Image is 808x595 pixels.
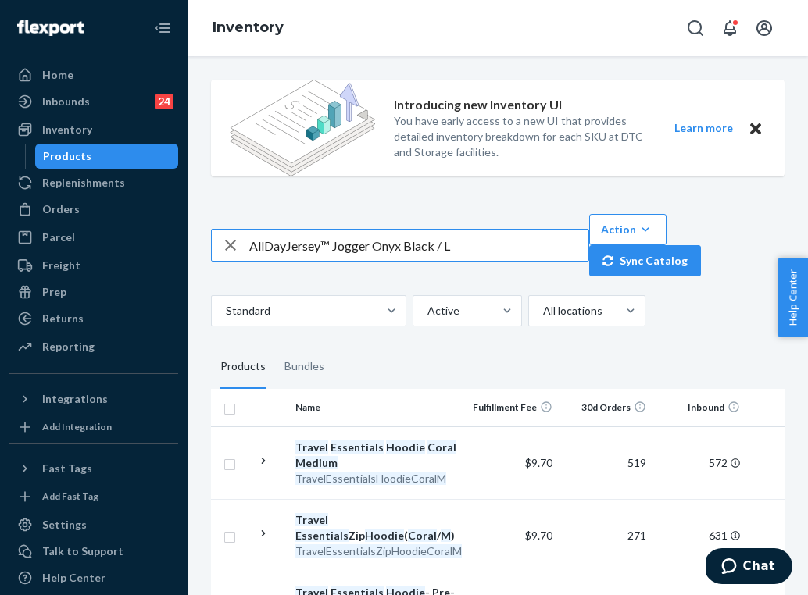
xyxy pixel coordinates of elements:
input: Search inventory by name or sku [249,230,588,261]
span: $9.70 [525,456,552,469]
div: Reporting [42,339,95,355]
div: Add Integration [42,420,112,433]
td: 572 [652,426,746,499]
td: 631 [652,499,746,572]
th: Inbound [652,389,746,426]
a: Parcel [9,225,178,250]
em: Hoodie [386,440,425,454]
div: Products [43,148,91,164]
a: Orders [9,197,178,222]
div: Parcel [42,230,75,245]
div: Zip ( / ) [295,512,459,543]
iframe: Opens a widget where you can chat to one of our agents [706,548,792,587]
a: Add Fast Tag [9,487,178,506]
p: Introducing new Inventory UI [394,96,562,114]
input: Active [426,303,427,319]
em: Travel [295,440,328,454]
button: Sync Catalog [589,245,701,276]
div: Action [601,222,655,237]
a: Freight [9,253,178,278]
div: Orders [42,201,80,217]
a: Replenishments [9,170,178,195]
button: Open notifications [714,12,745,44]
div: Talk to Support [42,543,123,559]
button: Open account menu [749,12,780,44]
a: Inventory [213,19,284,36]
input: All locations [542,303,543,319]
div: Freight [42,258,80,273]
a: Reporting [9,334,178,359]
button: Help Center [778,258,808,337]
button: Action [589,214,667,245]
div: Help Center [42,570,105,586]
div: Bundles [284,345,324,389]
td: 271 [559,499,652,572]
a: Inventory [9,117,178,142]
em: TravelEssentialsHoodieCoralM [295,472,446,485]
ol: breadcrumbs [200,5,296,51]
div: Inbounds [42,94,90,109]
button: Talk to Support [9,539,178,564]
button: Learn more [664,119,742,138]
img: Flexport logo [17,20,84,36]
button: Fast Tags [9,456,178,481]
a: Prep [9,280,178,305]
th: Fulfillment Fee [465,389,559,426]
button: Open Search Box [680,12,711,44]
button: Integrations [9,387,178,412]
div: Integrations [42,391,108,407]
div: Products [220,345,266,389]
div: Settings [42,517,87,533]
span: $9.70 [525,529,552,542]
a: Home [9,62,178,87]
em: TravelEssentialsZipHoodieCoralM [295,544,462,558]
a: Returns [9,306,178,331]
div: Inventory [42,122,92,137]
em: Essentials [295,529,349,542]
td: 519 [559,426,652,499]
a: Settings [9,512,178,537]
em: Coral [408,529,437,542]
button: Close [745,119,766,138]
a: Products [35,144,179,169]
em: Hoodie [365,529,404,542]
div: Add Fast Tag [42,490,98,503]
p: You have early access to a new UI that provides detailed inventory breakdown for each SKU at DTC ... [394,113,645,160]
a: Add Integration [9,418,178,436]
div: Prep [42,284,66,300]
a: Help Center [9,565,178,590]
div: Fast Tags [42,461,92,476]
div: 24 [155,94,173,109]
em: Travel [295,513,328,526]
th: Name [289,389,465,426]
div: Returns [42,311,84,326]
img: new-reports-banner-icon.82668bd98b6a51aee86340f2a7b77ae3.png [230,80,375,176]
th: 30d Orders [559,389,652,426]
button: Close Navigation [147,12,178,44]
div: Replenishments [42,175,125,191]
em: Medium [295,456,338,469]
em: Coral [427,440,456,454]
input: Standard [224,303,226,319]
em: Essentials [331,440,384,454]
div: Home [42,67,73,83]
em: M [441,529,451,542]
a: Inbounds24 [9,89,178,114]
